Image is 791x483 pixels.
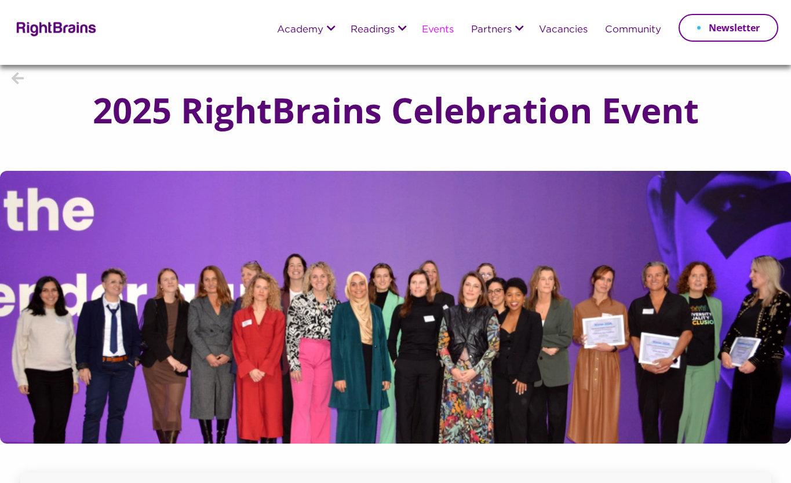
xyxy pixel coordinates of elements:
a: Newsletter [679,14,778,42]
a: Community [605,25,661,35]
a: Readings [351,25,395,35]
a: Vacancies [539,25,588,35]
a: Academy [277,25,323,35]
a: Events [422,25,454,35]
h1: 2025 RightBrains Celebration Event [70,91,722,129]
a: Partners [471,25,512,35]
img: Rightbrains [13,20,97,36]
